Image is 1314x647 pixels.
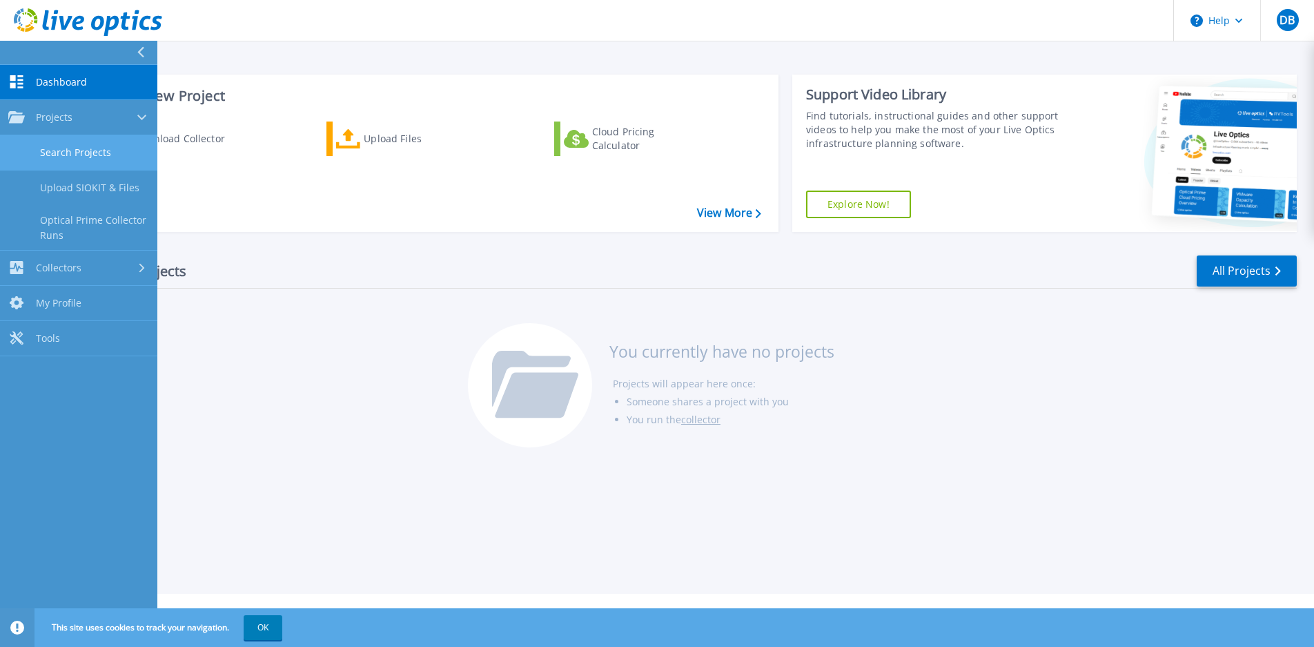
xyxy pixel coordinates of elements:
div: Support Video Library [806,86,1063,104]
span: My Profile [36,297,81,309]
div: Upload Files [364,125,474,153]
span: Tools [36,332,60,345]
h3: You currently have no projects [609,344,834,359]
a: Upload Files [326,122,480,156]
a: collector [681,413,720,426]
span: Projects [36,111,72,124]
div: Find tutorials, instructional guides and other support videos to help you make the most of your L... [806,109,1063,151]
a: All Projects [1197,255,1297,287]
button: OK [244,615,282,640]
a: Explore Now! [806,191,911,218]
a: Download Collector [98,122,252,156]
a: Cloud Pricing Calculator [554,122,708,156]
div: Download Collector [133,125,244,153]
span: DB [1279,15,1295,26]
h3: Start a New Project [98,88,761,104]
div: Cloud Pricing Calculator [592,125,703,153]
li: You run the [627,411,834,429]
a: View More [697,206,761,220]
span: Collectors [36,262,81,274]
li: Projects will appear here once: [613,375,834,393]
li: Someone shares a project with you [627,393,834,411]
span: This site uses cookies to track your navigation. [38,615,282,640]
span: Dashboard [36,76,87,88]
